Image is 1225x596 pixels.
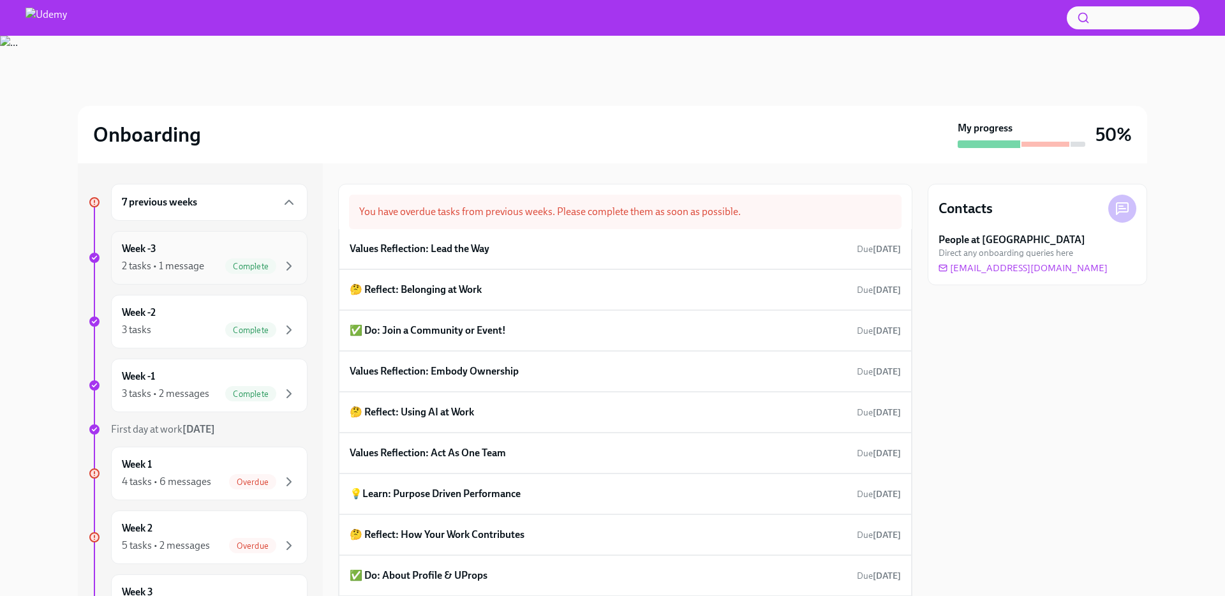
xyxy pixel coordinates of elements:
[350,324,506,338] h6: ✅ Do: Join a Community or Event!
[857,244,901,255] span: Due
[122,369,155,384] h6: Week -1
[88,359,308,412] a: Week -13 tasks • 2 messagesComplete
[958,121,1013,135] strong: My progress
[350,525,901,544] a: 🤔 Reflect: How Your Work ContributesDue[DATE]
[873,570,901,581] strong: [DATE]
[873,407,901,418] strong: [DATE]
[350,487,521,501] h6: 💡Learn: Purpose Driven Performance
[349,195,902,229] div: You have overdue tasks from previous weeks. Please complete them as soon as possible.
[111,184,308,221] div: 7 previous weeks
[225,325,276,335] span: Complete
[122,259,204,273] div: 2 tasks • 1 message
[122,195,197,209] h6: 7 previous weeks
[857,407,901,418] span: Due
[88,295,308,348] a: Week -23 tasksComplete
[350,362,901,381] a: Values Reflection: Embody OwnershipDue[DATE]
[350,566,901,585] a: ✅ Do: About Profile & UPropsDue[DATE]
[873,325,901,336] strong: [DATE]
[122,387,209,401] div: 3 tasks • 2 messages
[122,475,211,489] div: 4 tasks • 6 messages
[857,530,901,540] span: Due
[93,122,201,147] h2: Onboarding
[857,366,901,378] span: September 22nd, 2025 08:00
[857,325,901,337] span: September 20th, 2025 08:00
[229,477,276,487] span: Overdue
[122,306,156,320] h6: Week -2
[857,325,901,336] span: Due
[857,366,901,377] span: Due
[350,446,506,460] h6: Values Reflection: Act As One Team
[350,242,489,256] h6: Values Reflection: Lead the Way
[350,239,901,258] a: Values Reflection: Lead the WayDue[DATE]
[350,283,482,297] h6: 🤔 Reflect: Belonging at Work
[225,262,276,271] span: Complete
[857,570,901,581] span: Due
[350,403,901,422] a: 🤔 Reflect: Using AI at WorkDue[DATE]
[939,199,993,218] h4: Contacts
[857,448,901,459] span: Due
[350,484,901,503] a: 💡Learn: Purpose Driven PerformanceDue[DATE]
[182,423,215,435] strong: [DATE]
[350,364,519,378] h6: Values Reflection: Embody Ownership
[857,406,901,419] span: September 27th, 2025 08:00
[873,366,901,377] strong: [DATE]
[939,247,1073,259] span: Direct any onboarding queries here
[939,262,1108,274] a: [EMAIL_ADDRESS][DOMAIN_NAME]
[873,448,901,459] strong: [DATE]
[857,285,901,295] span: Due
[122,521,152,535] h6: Week 2
[111,423,215,435] span: First day at work
[873,244,901,255] strong: [DATE]
[88,231,308,285] a: Week -32 tasks • 1 messageComplete
[857,570,901,582] span: October 4th, 2025 08:00
[857,243,901,255] span: September 15th, 2025 08:00
[350,405,474,419] h6: 🤔 Reflect: Using AI at Work
[873,530,901,540] strong: [DATE]
[857,488,901,500] span: October 4th, 2025 08:00
[225,389,276,399] span: Complete
[88,447,308,500] a: Week 14 tasks • 6 messagesOverdue
[122,458,152,472] h6: Week 1
[1095,123,1132,146] h3: 50%
[122,323,151,337] div: 3 tasks
[939,233,1085,247] strong: People at [GEOGRAPHIC_DATA]
[873,285,901,295] strong: [DATE]
[873,489,901,500] strong: [DATE]
[350,280,901,299] a: 🤔 Reflect: Belonging at WorkDue[DATE]
[122,242,156,256] h6: Week -3
[857,284,901,296] span: September 20th, 2025 08:00
[350,443,901,463] a: Values Reflection: Act As One TeamDue[DATE]
[857,447,901,459] span: September 29th, 2025 08:00
[122,539,210,553] div: 5 tasks • 2 messages
[350,528,524,542] h6: 🤔 Reflect: How Your Work Contributes
[350,321,901,340] a: ✅ Do: Join a Community or Event!Due[DATE]
[88,510,308,564] a: Week 25 tasks • 2 messagesOverdue
[26,8,67,28] img: Udemy
[857,489,901,500] span: Due
[88,422,308,436] a: First day at work[DATE]
[350,569,487,583] h6: ✅ Do: About Profile & UProps
[229,541,276,551] span: Overdue
[857,529,901,541] span: October 4th, 2025 08:00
